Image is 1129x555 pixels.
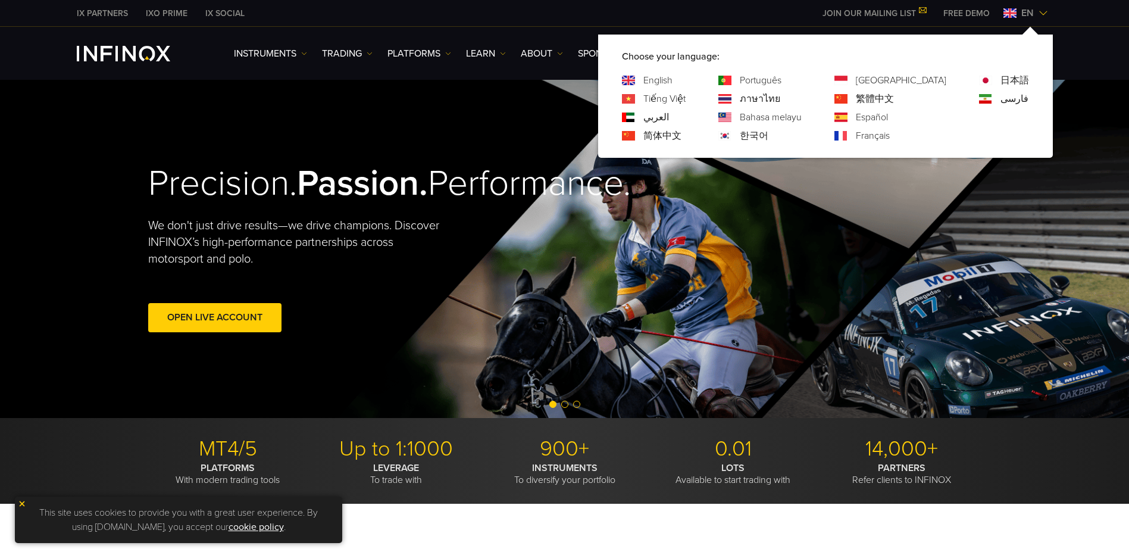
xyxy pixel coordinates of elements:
[387,46,451,61] a: PLATFORMS
[234,46,307,61] a: Instruments
[466,46,506,61] a: Learn
[137,7,196,20] a: INFINOX
[317,462,476,486] p: To trade with
[229,521,284,533] a: cookie policy
[740,110,802,124] a: Language
[317,436,476,462] p: Up to 1:1000
[856,73,946,88] a: Language
[643,92,686,106] a: Language
[643,110,669,124] a: Language
[822,462,981,486] p: Refer clients to INFINOX
[653,462,813,486] p: Available to start trading with
[485,436,645,462] p: 900+
[721,462,745,474] strong: LOTS
[521,46,563,61] a: ABOUT
[297,162,428,205] strong: Passion.
[18,500,26,508] img: yellow close icon
[934,7,999,20] a: INFINOX MENU
[148,217,448,267] p: We don't just drive results—we drive champions. Discover INFINOX’s high-performance partnerships ...
[814,8,934,18] a: JOIN OUR MAILING LIST
[822,436,981,462] p: 14,000+
[77,46,198,61] a: INFINOX Logo
[622,49,1029,64] p: Choose your language:
[878,462,925,474] strong: PARTNERS
[549,401,556,408] span: Go to slide 1
[322,46,373,61] a: TRADING
[740,92,780,106] a: Language
[148,436,308,462] p: MT4/5
[68,7,137,20] a: INFINOX
[740,73,781,88] a: Language
[561,401,568,408] span: Go to slide 2
[740,129,768,143] a: Language
[201,462,255,474] strong: PLATFORMS
[573,401,580,408] span: Go to slide 3
[643,129,681,143] a: Language
[643,73,673,88] a: Language
[578,46,646,61] a: SPONSORSHIPS
[148,162,523,205] h2: Precision. Performance.
[856,129,890,143] a: Language
[1000,73,1029,88] a: Language
[1017,6,1039,20] span: en
[148,462,308,486] p: With modern trading tools
[196,7,254,20] a: INFINOX
[532,462,598,474] strong: INSTRUMENTS
[856,110,888,124] a: Language
[485,462,645,486] p: To diversify your portfolio
[373,462,419,474] strong: LEVERAGE
[856,92,894,106] a: Language
[21,503,336,537] p: This site uses cookies to provide you with a great user experience. By using [DOMAIN_NAME], you a...
[653,436,813,462] p: 0.01
[148,303,282,332] a: Open Live Account
[1000,92,1028,106] a: Language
